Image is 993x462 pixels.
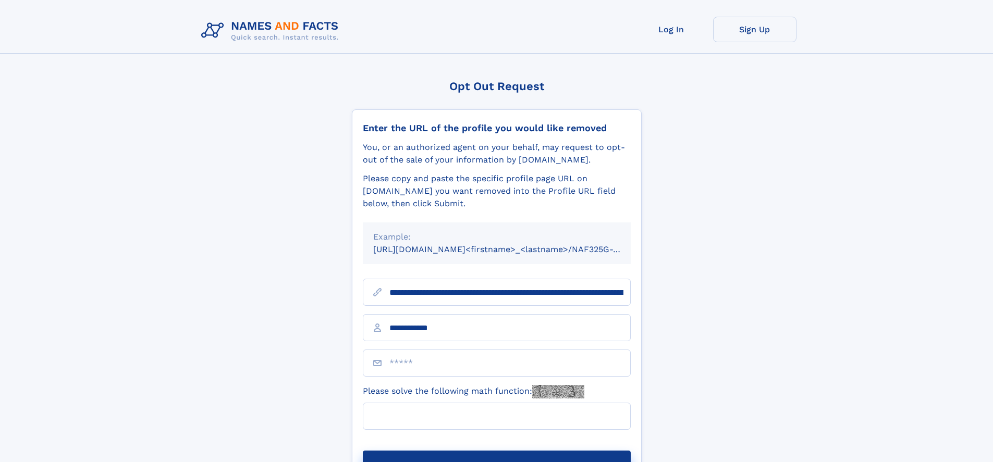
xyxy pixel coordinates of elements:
div: You, or an authorized agent on your behalf, may request to opt-out of the sale of your informatio... [363,141,631,166]
label: Please solve the following math function: [363,385,584,398]
a: Sign Up [713,17,796,42]
img: Logo Names and Facts [197,17,347,45]
div: Opt Out Request [352,80,642,93]
div: Please copy and paste the specific profile page URL on [DOMAIN_NAME] you want removed into the Pr... [363,172,631,210]
small: [URL][DOMAIN_NAME]<firstname>_<lastname>/NAF325G-xxxxxxxx [373,244,651,254]
div: Enter the URL of the profile you would like removed [363,122,631,134]
a: Log In [630,17,713,42]
div: Example: [373,231,620,243]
